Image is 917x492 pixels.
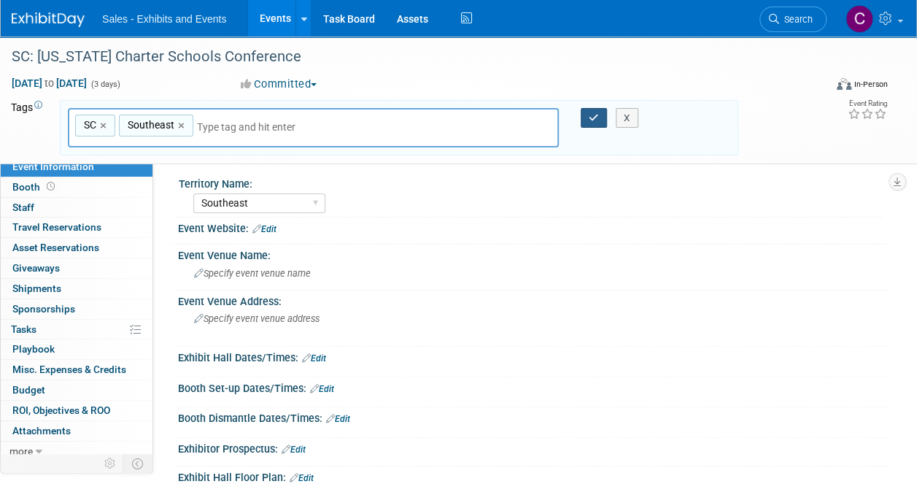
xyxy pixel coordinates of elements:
div: Event Venue Name: [178,245,888,263]
span: Asset Reservations [12,242,99,253]
div: Exhibitor Prospectus: [178,438,888,457]
span: ROI, Objectives & ROO [12,404,110,416]
span: Playbook [12,343,55,355]
a: Attachments [1,421,152,441]
span: Event Information [12,161,94,172]
a: Edit [282,445,306,455]
div: Event Venue Address: [178,291,888,309]
div: Event Format [760,76,888,98]
div: In-Person [854,79,888,90]
span: Booth not reserved yet [44,181,58,192]
a: Budget [1,380,152,400]
div: Exhibit Hall Dates/Times: [178,347,888,366]
span: to [42,77,56,89]
span: Staff [12,201,34,213]
a: Shipments [1,279,152,299]
span: Budget [12,384,45,396]
a: Edit [302,353,326,364]
span: (3 days) [90,80,120,89]
a: Edit [252,224,276,234]
img: ExhibitDay [12,12,85,27]
span: Specify event venue name [194,268,311,279]
a: Edit [326,414,350,424]
a: Staff [1,198,152,218]
div: Booth Set-up Dates/Times: [178,377,888,396]
span: Shipments [12,282,61,294]
a: Edit [290,473,314,483]
a: Event Information [1,157,152,177]
a: Sponsorships [1,299,152,319]
span: Travel Reservations [12,221,101,233]
div: SC: [US_STATE] Charter Schools Conference [7,44,813,70]
span: Tasks [11,323,36,335]
div: Territory Name: [179,173,881,191]
a: Tasks [1,320,152,339]
div: Event Website: [178,218,888,237]
span: Southeast [125,118,174,132]
div: Exhibit Hall Floor Plan: [178,466,888,485]
a: Booth [1,177,152,197]
span: Sales - Exhibits and Events [102,13,226,25]
a: Asset Reservations [1,238,152,258]
a: Playbook [1,339,152,359]
button: X [616,108,638,128]
span: [DATE] [DATE] [11,77,88,90]
button: Committed [236,77,322,92]
span: Misc. Expenses & Credits [12,364,126,375]
a: Edit [310,384,334,394]
img: Format-Inperson.png [837,78,851,90]
td: Tags [11,100,47,156]
span: Attachments [12,425,71,437]
a: Giveaways [1,258,152,278]
div: Booth Dismantle Dates/Times: [178,407,888,426]
span: Search [779,14,813,25]
a: ROI, Objectives & ROO [1,401,152,420]
a: Misc. Expenses & Credits [1,360,152,380]
a: × [100,118,109,134]
div: Event Rating [848,100,887,107]
td: Personalize Event Tab Strip [98,454,123,473]
a: × [178,118,187,134]
a: Search [759,7,827,32]
img: Christine Lurz [846,5,873,33]
span: SC [81,118,96,132]
a: more [1,442,152,461]
a: Travel Reservations [1,218,152,237]
span: Specify event venue address [194,313,320,324]
span: Booth [12,181,58,193]
input: Type tag and hit enter [197,120,401,134]
td: Toggle Event Tabs [123,454,153,473]
span: more [9,445,33,457]
span: Giveaways [12,262,60,274]
span: Sponsorships [12,303,75,315]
